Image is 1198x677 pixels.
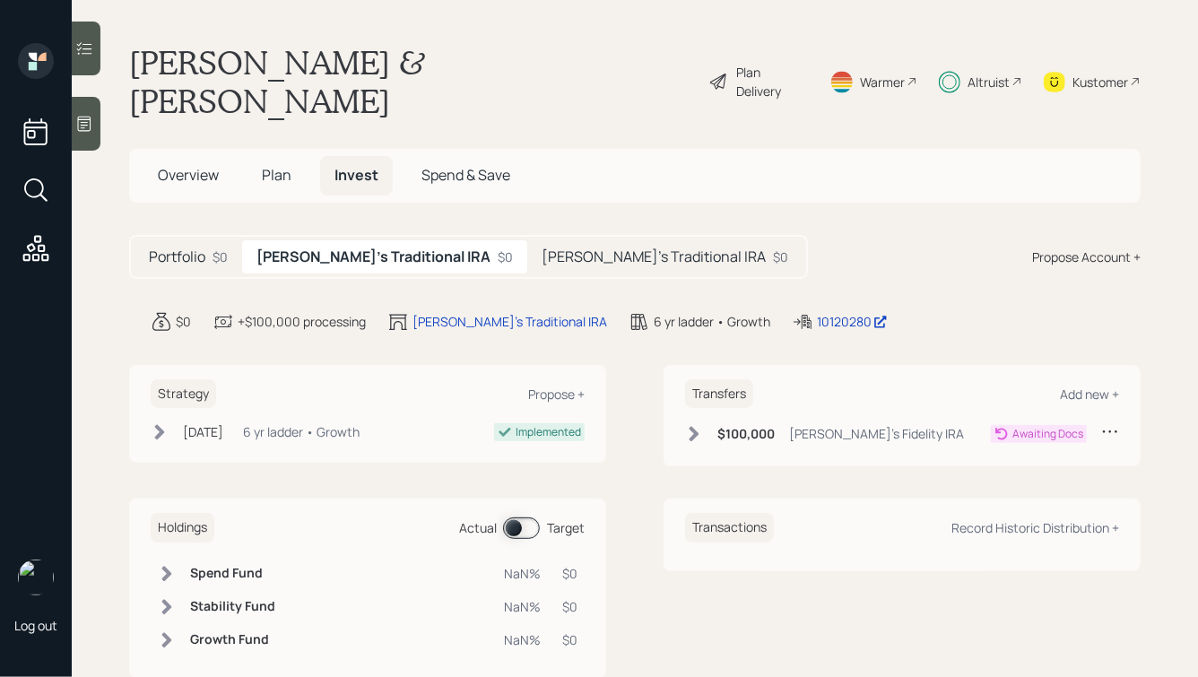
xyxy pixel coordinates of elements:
h5: [PERSON_NAME]'s Traditional IRA [256,248,490,265]
div: Actual [459,518,497,537]
div: 10120280 [817,312,888,331]
div: Target [547,518,585,537]
div: +$100,000 processing [238,312,366,331]
div: Propose + [528,386,585,403]
div: 6 yr ladder • Growth [243,422,360,441]
div: NaN% [504,630,541,649]
span: Invest [334,165,378,185]
div: NaN% [504,564,541,583]
h6: Transactions [685,513,774,542]
div: [PERSON_NAME]'s Traditional IRA [412,312,607,331]
div: $0 [498,247,513,266]
h6: Transfers [685,379,753,409]
span: Plan [262,165,291,185]
h6: Strategy [151,379,216,409]
div: Awaiting Docs [1012,426,1083,442]
div: $0 [213,247,228,266]
div: [DATE] [183,422,223,441]
div: Record Historic Distribution + [951,519,1119,536]
div: Plan Delivery [737,63,808,100]
div: Kustomer [1072,73,1128,91]
h6: Stability Fund [190,599,275,614]
span: Spend & Save [421,165,510,185]
h6: Spend Fund [190,566,275,581]
h5: Portfolio [149,248,205,265]
div: [PERSON_NAME]'s Fidelity IRA [789,424,964,443]
div: $0 [562,564,577,583]
div: Propose Account + [1032,247,1141,266]
h6: $100,000 [717,427,775,442]
h6: Growth Fund [190,632,275,647]
div: NaN% [504,597,541,616]
h5: [PERSON_NAME]'s Traditional IRA [542,248,766,265]
div: $0 [176,312,191,331]
div: Log out [14,617,57,634]
h6: Holdings [151,513,214,542]
div: Altruist [968,73,1010,91]
div: Add new + [1060,386,1119,403]
h1: [PERSON_NAME] & [PERSON_NAME] [129,43,694,120]
img: hunter_neumayer.jpg [18,560,54,595]
div: $0 [562,630,577,649]
div: Implemented [516,424,581,440]
div: $0 [773,247,788,266]
div: $0 [562,597,577,616]
div: Warmer [860,73,905,91]
div: 6 yr ladder • Growth [654,312,770,331]
span: Overview [158,165,219,185]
